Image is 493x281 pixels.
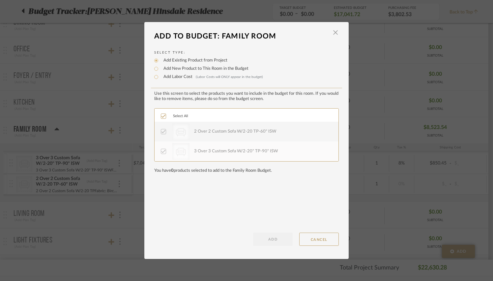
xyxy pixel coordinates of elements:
[329,29,342,36] button: Close
[154,50,339,55] label: Select Type:
[171,168,174,173] span: 0
[299,233,339,246] button: CANCEL
[160,74,263,80] label: Add Labor Cost
[253,233,293,246] button: ADD
[196,75,263,79] span: (Labor Costs will ONLY appear in the budget)
[160,65,248,72] label: Add New Product to This Room in the Budget
[154,91,339,102] div: Use this screen to select the products you want to include in the budget for this room. If you wo...
[173,114,188,118] span: Select All
[160,57,227,64] label: Add Existing Product from Project
[194,148,278,155] div: 3 Over 3 Custom Sofa W/2-20" TP-90" ISW
[194,128,276,135] div: 2 Over 2 Custom Sofa W/2-20 TP-60" ISW
[154,29,329,43] div: Add To Budget: Family Room
[154,168,339,173] div: You have products selected to add to the Family Room Budget.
